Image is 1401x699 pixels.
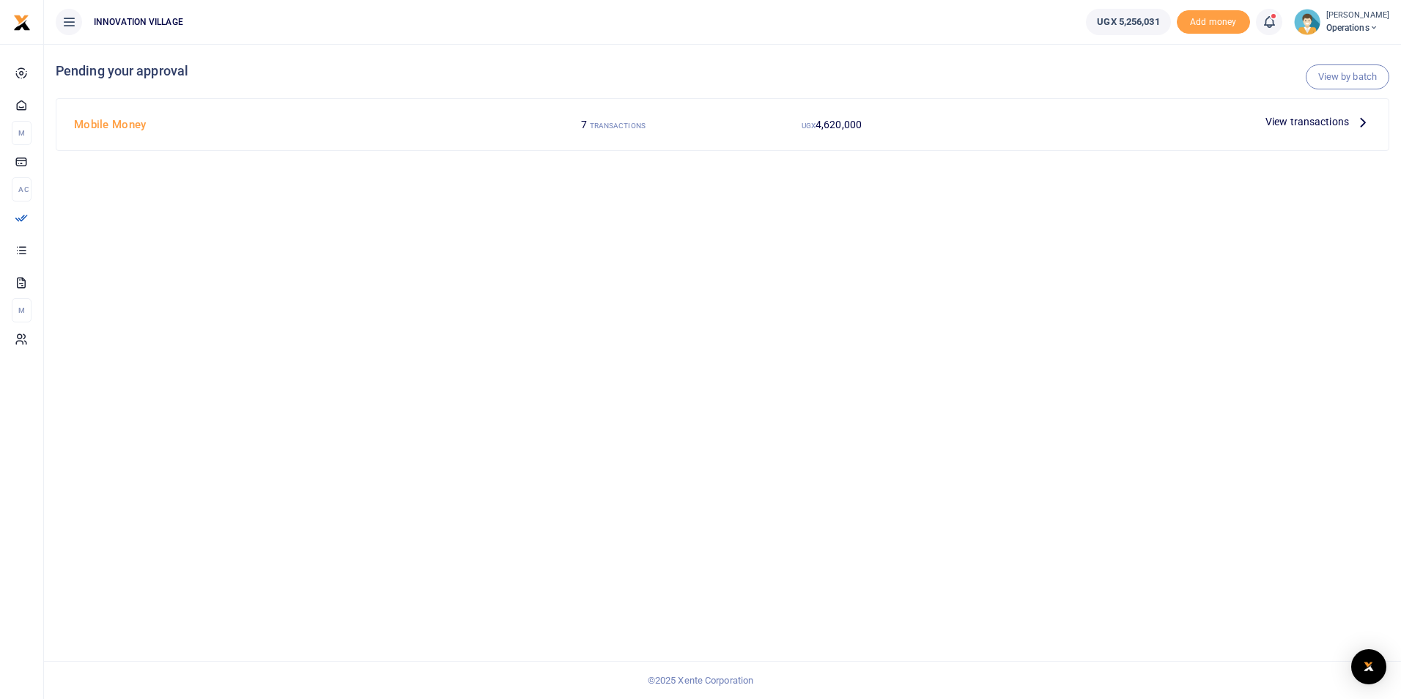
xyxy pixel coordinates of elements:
[1265,114,1349,130] span: View transactions
[1177,10,1250,34] span: Add money
[12,177,32,201] li: Ac
[1177,15,1250,26] a: Add money
[816,119,862,130] span: 4,620,000
[1306,64,1389,89] a: View by batch
[1326,21,1389,34] span: Operations
[1097,15,1159,29] span: UGX 5,256,031
[1086,9,1170,35] a: UGX 5,256,031
[1294,9,1389,35] a: profile-user [PERSON_NAME] Operations
[74,116,498,133] h4: Mobile Money
[802,122,816,130] small: UGX
[590,122,646,130] small: TRANSACTIONS
[12,298,32,322] li: M
[88,15,189,29] span: INNOVATION VILLAGE
[56,63,1389,79] h4: Pending your approval
[1326,10,1389,22] small: [PERSON_NAME]
[1080,9,1176,35] li: Wallet ballance
[1294,9,1320,35] img: profile-user
[13,16,31,27] a: logo-small logo-large logo-large
[13,14,31,32] img: logo-small
[1177,10,1250,34] li: Toup your wallet
[1351,649,1386,684] div: Open Intercom Messenger
[12,121,32,145] li: M
[581,119,587,130] span: 7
